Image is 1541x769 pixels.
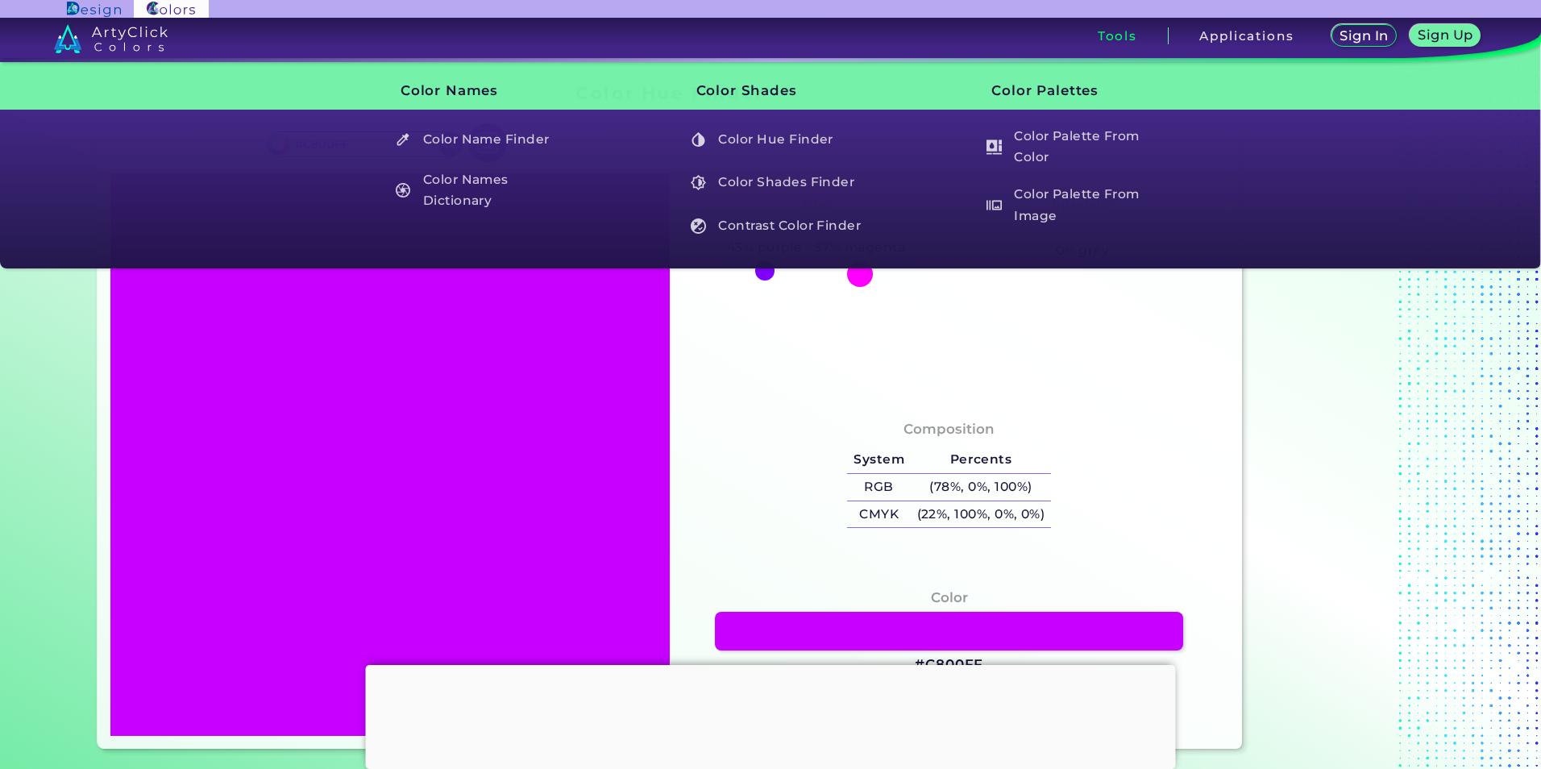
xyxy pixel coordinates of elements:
a: Color Hue Finder [682,124,872,155]
h5: Color Palette From Image [978,182,1166,228]
a: Color Names Dictionary [386,168,576,214]
h3: Tools [1098,30,1137,42]
h5: Color Hue Finder [683,124,871,155]
a: Sign In [1335,26,1394,46]
h5: Contrast Color Finder [683,210,871,241]
a: Contrast Color Finder [682,210,872,241]
h3: Color Palettes [965,71,1168,111]
h5: (78%, 0%, 100%) [911,474,1051,501]
img: logo_artyclick_colors_white.svg [54,24,168,53]
h5: (22%, 100%, 0%, 0%) [911,501,1051,528]
h5: Color Palette From Color [978,124,1166,170]
img: icon_color_hue_white.svg [691,132,706,148]
h3: #C800FF [915,655,983,675]
h3: Color Names [373,71,576,111]
h5: Sign Up [1420,29,1470,41]
a: Color Name Finder [386,124,576,155]
img: icon_color_contrast_white.svg [691,218,706,234]
img: icon_col_pal_col_white.svg [986,139,1002,155]
h5: Sign In [1342,30,1385,42]
h3: Color Shades [669,71,872,111]
h5: Color Names Dictionary [388,168,575,214]
img: ArtyClick Design logo [67,2,121,17]
h5: System [847,447,910,473]
img: icon_color_shades_white.svg [691,175,706,190]
a: Sign Up [1414,26,1477,46]
iframe: Advertisement [366,665,1176,765]
a: Color Palette From Image [978,182,1168,228]
h5: RGB [847,474,910,501]
img: icon_color_name_finder_white.svg [396,132,411,148]
h5: Color Name Finder [388,124,575,155]
h5: Color Shades Finder [683,168,871,198]
h4: Composition [903,418,995,441]
img: icon_palette_from_image_white.svg [986,197,1002,213]
a: Color Palette From Color [978,124,1168,170]
h4: Color [931,586,968,609]
h5: Percents [911,447,1051,473]
iframe: Advertisement [1248,77,1450,755]
h5: CMYK [847,501,910,528]
img: icon_color_names_dictionary_white.svg [396,183,411,198]
a: Color Shades Finder [682,168,872,198]
h3: Applications [1199,30,1294,42]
